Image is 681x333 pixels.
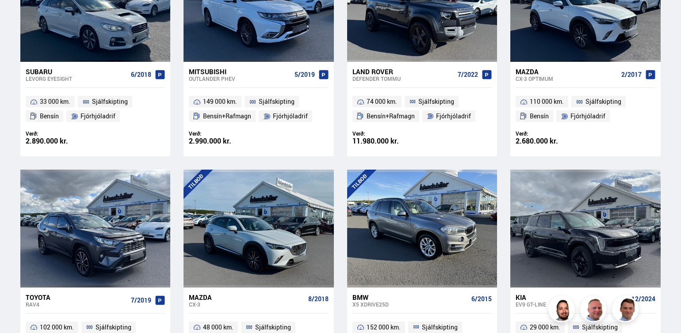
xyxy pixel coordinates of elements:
div: Verð: [516,130,585,137]
div: CX-3 OPTIMUM [516,76,617,82]
div: Mitsubishi [189,68,291,76]
div: CX-3 [189,301,304,307]
span: 29 000 km. [530,322,560,333]
div: EV9 GT-LINE [516,301,627,307]
a: Mitsubishi Outlander PHEV 5/2019 149 000 km. Sjálfskipting Bensín+Rafmagn Fjórhjóladrif Verð: 2.9... [184,62,333,156]
span: 6/2018 [131,71,151,78]
a: Land Rover Defender TOMMU 7/2022 74 000 km. Sjálfskipting Bensín+Rafmagn Fjórhjóladrif Verð: 11.9... [347,62,497,156]
div: Levorg EYESIGHT [26,76,127,82]
div: Kia [516,293,627,301]
span: 33 000 km. [40,96,70,107]
span: 149 000 km. [203,96,237,107]
span: Bensín [530,111,549,121]
span: 7/2019 [131,297,151,304]
span: 12/2024 [631,295,655,303]
div: Land Rover [352,68,454,76]
div: Mazda [516,68,617,76]
span: Sjálfskipting [259,96,295,107]
span: 6/2015 [471,295,492,303]
span: Fjórhjóladrif [273,111,308,121]
span: 8/2018 [308,295,329,303]
button: Open LiveChat chat widget [7,4,34,30]
div: Verð: [352,130,422,137]
img: FbJEzSuNWCJXmdc-.webp [613,297,640,324]
span: 48 000 km. [203,322,233,333]
div: Toyota [26,293,127,301]
span: Sjálfskipting [418,96,454,107]
div: Subaru [26,68,127,76]
span: Bensín+Rafmagn [367,111,415,121]
span: Fjórhjóladrif [80,111,115,121]
span: Sjálfskipting [422,322,458,333]
span: 102 000 km. [40,322,74,333]
span: Sjálfskipting [96,322,131,333]
a: Subaru Levorg EYESIGHT 6/2018 33 000 km. Sjálfskipting Bensín Fjórhjóladrif Verð: 2.890.000 kr. [20,62,170,156]
div: 2.990.000 kr. [189,137,259,145]
div: 2.680.000 kr. [516,137,585,145]
span: 110 000 km. [530,96,564,107]
div: Defender TOMMU [352,76,454,82]
span: Bensín [40,111,59,121]
span: 152 000 km. [367,322,401,333]
span: Fjórhjóladrif [436,111,471,121]
div: 11.980.000 kr. [352,137,422,145]
span: Sjálfskipting [582,322,618,333]
div: Verð: [26,130,96,137]
span: Sjálfskipting [92,96,128,107]
span: Bensín+Rafmagn [203,111,251,121]
span: 2/2017 [621,71,642,78]
div: 2.890.000 kr. [26,137,96,145]
div: X5 XDRIVE25D [352,301,468,307]
div: BMW [352,293,468,301]
img: nhp88E3Fdnt1Opn2.png [550,297,576,324]
span: 5/2019 [295,71,315,78]
a: Mazda CX-3 OPTIMUM 2/2017 110 000 km. Sjálfskipting Bensín Fjórhjóladrif Verð: 2.680.000 kr. [510,62,660,156]
span: Sjálfskipting [255,322,291,333]
span: 7/2022 [458,71,478,78]
div: Mazda [189,293,304,301]
div: RAV4 [26,301,127,307]
div: Outlander PHEV [189,76,291,82]
div: Verð: [189,130,259,137]
span: 74 000 km. [367,96,397,107]
span: Sjálfskipting [585,96,621,107]
img: siFngHWaQ9KaOqBr.png [582,297,608,324]
span: Fjórhjóladrif [570,111,605,121]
